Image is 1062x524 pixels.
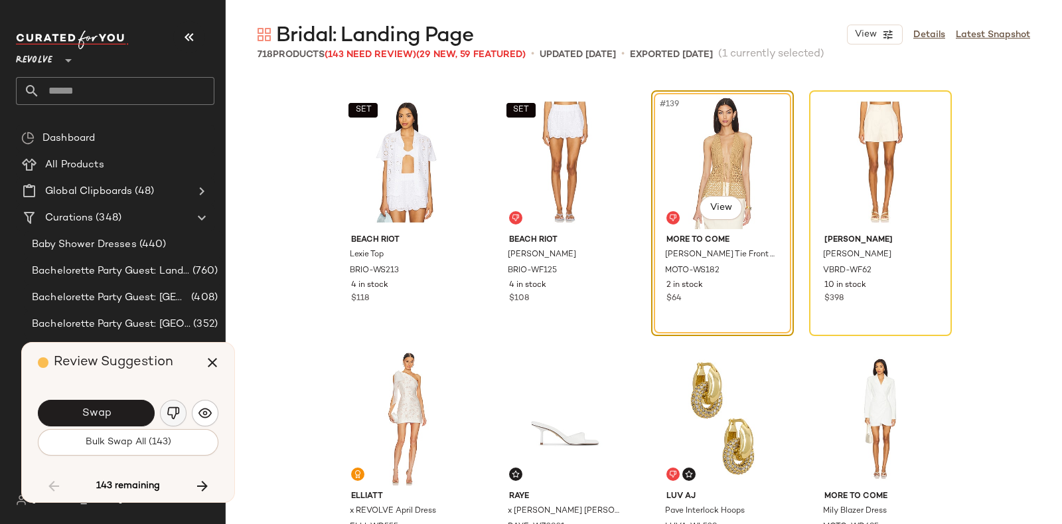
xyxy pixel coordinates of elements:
span: $398 [824,293,844,305]
span: 718 [258,50,273,60]
img: BRIO-WS213_V1.jpg [341,95,474,229]
img: svg%3e [16,495,27,505]
span: x REVOLVE April Dress [350,505,436,517]
span: Bulk Swap All (143) [85,437,171,448]
span: All Products [45,157,104,173]
span: MORE TO COME [824,491,937,503]
span: BEACH RIOT [351,234,463,246]
img: ELLI-WD555_V1.jpg [341,351,474,485]
span: (760) [190,264,218,279]
span: Dashboard [42,131,95,146]
span: Global Clipboards [45,184,132,199]
span: [PERSON_NAME] Tie Front Top [665,249,777,261]
div: Products [258,48,526,62]
img: LUVA-WL529_V1.jpg [656,351,789,485]
span: $108 [509,293,529,305]
img: svg%3e [167,406,180,420]
img: VBRD-WF62_V1.jpg [814,95,947,229]
button: Bulk Swap All (143) [38,429,218,456]
span: (348) [93,211,121,226]
img: svg%3e [512,470,520,478]
img: svg%3e [354,470,362,478]
button: View [847,25,903,44]
span: Bachelorette Party Guest: [GEOGRAPHIC_DATA] [32,317,190,332]
span: (143 Need Review) [325,50,416,60]
span: View [854,29,877,40]
img: svg%3e [512,214,520,222]
span: RAYE [509,491,621,503]
span: #139 [658,98,682,111]
span: Bridal: Landing Page [276,23,473,49]
span: [PERSON_NAME] [508,249,576,261]
span: (440) [137,237,167,252]
span: (29 New, 59 Featured) [416,50,526,60]
span: 10 in stock [824,280,866,292]
a: Latest Snapshot [956,28,1030,42]
span: VBRD-WF62 [823,265,872,277]
img: cfy_white_logo.C9jOOHJF.svg [16,31,129,49]
span: • [531,46,534,62]
span: Swap [81,407,111,420]
span: x [PERSON_NAME] [PERSON_NAME] [508,505,620,517]
span: 4 in stock [509,280,546,292]
span: Luv AJ [666,491,779,503]
span: [PERSON_NAME] [824,234,937,246]
button: SET [506,103,536,118]
button: Swap [38,400,155,426]
img: svg%3e [258,28,271,41]
img: BRIO-WF125_V1.jpg [498,95,632,229]
span: Pave Interlock Hoops [665,505,745,517]
span: BRIO-WF125 [508,265,557,277]
span: View [710,203,732,213]
span: Lexie Top [350,249,384,261]
span: • [621,46,625,62]
img: RAYE-WZ2831_V1.jpg [498,351,632,485]
span: (48) [132,184,154,199]
a: Details [913,28,945,42]
span: BRIO-WS213 [350,265,399,277]
span: $118 [351,293,369,305]
span: Review Suggestion [54,355,173,369]
p: updated [DATE] [540,48,616,62]
span: 143 remaining [96,480,160,492]
span: ELLIATT [351,491,463,503]
span: MOTO-WS182 [665,265,720,277]
img: svg%3e [198,406,212,420]
span: Revolve [16,45,52,69]
span: SET [354,106,371,115]
span: Mily Blazer Dress [823,505,887,517]
img: svg%3e [21,131,35,145]
p: Exported [DATE] [630,48,713,62]
img: MOTO-WS182_V1.jpg [656,95,789,229]
span: 4 in stock [351,280,388,292]
span: Bachelorette Party Guest: [GEOGRAPHIC_DATA] [32,290,189,306]
img: svg%3e [669,214,677,222]
span: [PERSON_NAME] [823,249,891,261]
img: svg%3e [669,470,677,478]
span: Curations [45,211,93,226]
button: SET [348,103,378,118]
span: BEACH RIOT [509,234,621,246]
img: svg%3e [685,470,693,478]
span: SET [512,106,529,115]
img: MOTO-WD695_V1.jpg [814,351,947,485]
span: (1 currently selected) [718,46,824,62]
button: View [700,196,742,220]
span: Bachelorette Party Guest: Landing Page [32,264,190,279]
span: Baby Shower Dresses [32,237,137,252]
span: (408) [189,290,218,306]
span: (352) [190,317,218,332]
